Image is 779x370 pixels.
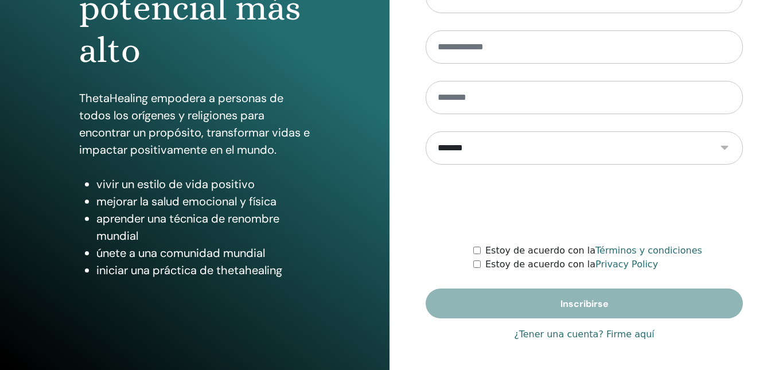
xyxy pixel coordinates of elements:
li: vivir un estilo de vida positivo [96,176,310,193]
iframe: reCAPTCHA [497,182,672,227]
label: Estoy de acuerdo con la [485,258,658,271]
li: aprender una técnica de renombre mundial [96,210,310,244]
a: Términos y condiciones [595,245,702,256]
p: ThetaHealing empodera a personas de todos los orígenes y religiones para encontrar un propósito, ... [79,89,310,158]
a: ¿Tener una cuenta? Firme aquí [514,328,655,341]
a: Privacy Policy [595,259,658,270]
label: Estoy de acuerdo con la [485,244,702,258]
li: mejorar la salud emocional y física [96,193,310,210]
li: iniciar una práctica de thetahealing [96,262,310,279]
li: únete a una comunidad mundial [96,244,310,262]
